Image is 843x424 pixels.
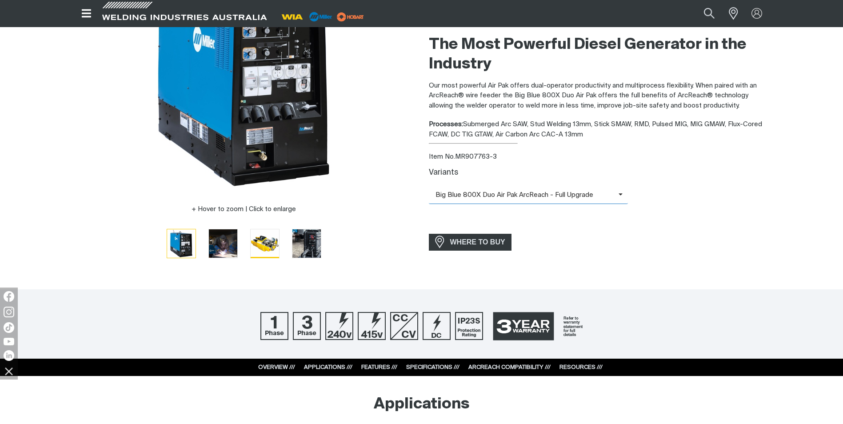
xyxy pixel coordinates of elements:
img: 240V [325,312,353,340]
button: Search products [694,4,724,24]
img: miller [334,10,367,24]
img: Facebook [4,291,14,302]
img: IP23S Protection Rating [455,312,483,340]
img: 415V [358,312,386,340]
img: Three Phase [293,312,321,340]
div: Item No. MR907763-3 [429,152,770,162]
a: miller [334,13,367,20]
img: Big Blue 800X Duo Air Pak with ArcReach [251,229,279,258]
div: Submerged Arc SAW, Stud Welding 13mm, Stick SMAW, RMD, Pulsed MIG, MIG GMAW, Flux-Cored FCAW, DC ... [429,120,770,140]
img: LinkedIn [4,350,14,361]
a: APPLICATIONS /// [304,364,352,370]
img: CC/CV [390,312,418,340]
input: Product name or item number... [683,4,724,24]
a: RESOURCES /// [559,364,603,370]
img: hide socials [1,364,16,379]
span: WHERE TO BUY [444,235,511,249]
a: ARCREACH COMPATIBILITY /// [468,364,551,370]
a: WHERE TO BUY [429,234,512,250]
span: Big Blue 800X Duo Air Pak ArcReach - Full Upgrade [429,190,619,200]
img: TikTok [4,322,14,333]
p: Our most powerful Air Pak offers dual-operator productivity and multiprocess flexibility. When pa... [429,81,770,111]
label: Variants [429,169,458,176]
img: One Phase [260,312,288,340]
img: Big Blue 800X Duo Air Pak with ArcReach [167,229,196,258]
a: SPECIFICATIONS /// [406,364,459,370]
img: Big Blue 800X Duo Air Pak with ArcReach [209,229,237,258]
img: 3 Year Warranty [487,309,583,343]
h2: Applications [374,395,470,414]
a: OVERVIEW /// [258,364,295,370]
button: Go to slide 4 [292,229,321,258]
img: Instagram [4,307,14,317]
button: Go to slide 2 [208,229,238,258]
img: Big Blue 800X Duo Air Pak with ArcReach [292,229,321,258]
button: Go to slide 1 [167,229,196,258]
a: FEATURES /// [361,364,397,370]
button: Hover to zoom | Click to enlarge [186,204,301,215]
img: YouTube [4,338,14,345]
button: Go to slide 3 [250,229,280,258]
h2: The Most Powerful Diesel Generator in the Industry [429,35,770,74]
img: DC [423,312,451,340]
strong: Processes: [429,121,463,128]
